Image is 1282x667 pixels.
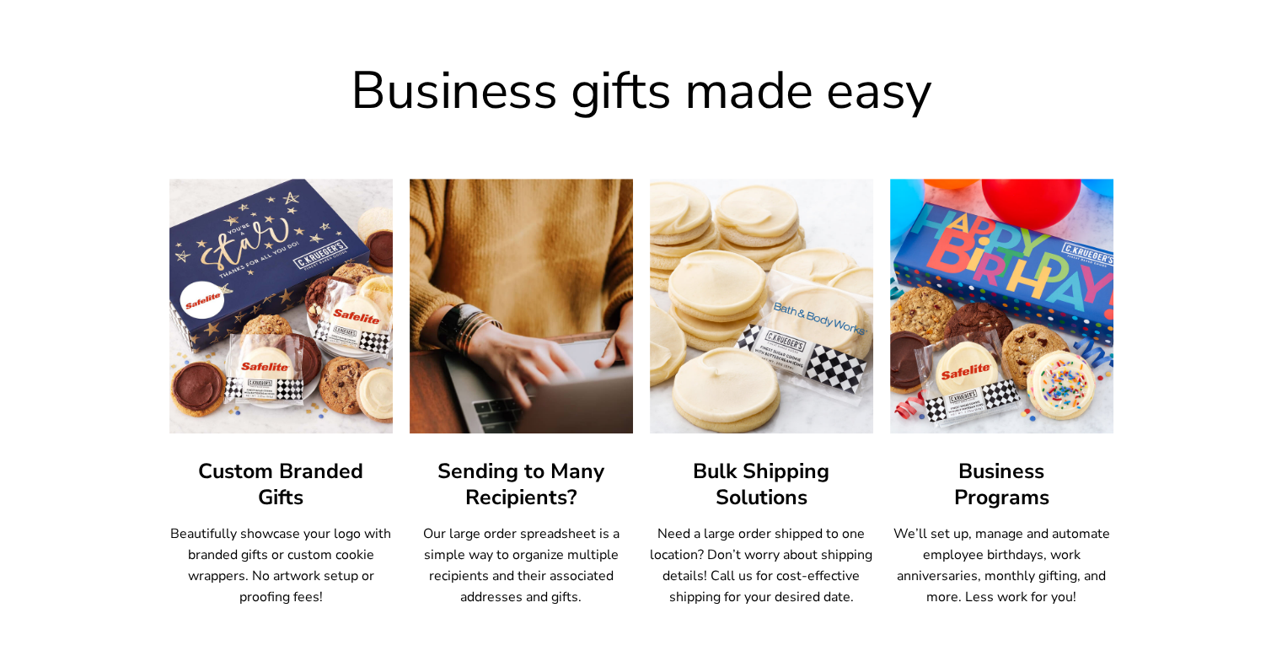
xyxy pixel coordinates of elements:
img: Bulk Shipping Solutions [650,179,873,433]
h3: Custom Branded Gifts [169,459,393,511]
p: Need a large order shipped to one location? Don’t worry about shipping details! Call us for cost-... [650,524,873,608]
h3: Sending to Many Recipients? [410,459,633,511]
h3: Bulk Shipping Solutions [650,459,873,511]
img: Custom Branded Gifts [169,179,393,433]
p: We’ll set up, manage and automate employee birthdays, work anniversaries, monthly gifting, and mo... [890,524,1113,608]
p: Beautifully showcase your logo with branded gifts or custom cookie wrappers. No artwork setup or ... [169,524,393,608]
img: Sending to Many Recipients? [410,179,633,433]
h2: Business gifts made easy [169,62,1113,120]
h3: Business Programs [890,459,1113,511]
img: Business Programs [890,179,1113,433]
p: Our large order spreadsheet is a simple way to organize multiple recipients and their associated ... [410,524,633,608]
